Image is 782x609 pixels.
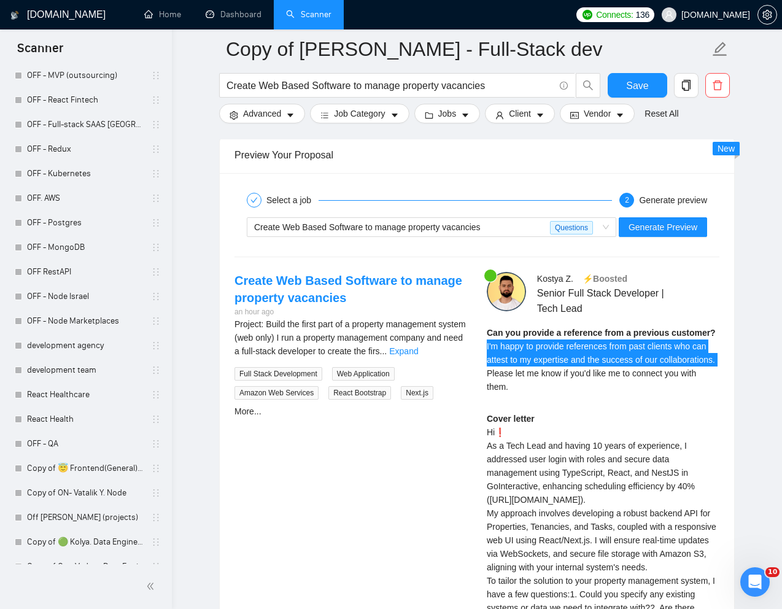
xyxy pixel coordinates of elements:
a: More... [234,406,261,416]
span: Questions [550,221,593,235]
strong: Can you provide a reference from a previous customer? [487,328,716,338]
span: Senior Full Stack Developer | Tech Lead [537,285,683,316]
div: Preview Your Proposal [234,138,719,173]
a: OFF - MongoDB [27,235,144,260]
span: holder [151,414,161,424]
span: 136 [636,8,649,21]
span: delete [706,80,729,91]
button: copy [674,73,699,98]
span: holder [151,144,161,154]
span: holder [151,95,161,105]
span: holder [151,267,161,277]
a: development team [27,358,144,382]
button: setting [757,5,777,25]
a: Reset All [645,107,678,120]
strong: Cover letter [487,414,535,424]
span: Kostya Z . [537,274,573,284]
span: user [495,111,504,120]
span: Project: Build the first part of a property management system (web only) I run a property managem... [234,319,466,356]
input: Search Freelance Jobs... [226,78,554,93]
a: Copy of 🟢 Kolya. Data Engineer - General [27,530,144,554]
span: React Bootstrap [328,386,391,400]
span: holder [151,292,161,301]
span: holder [151,120,161,130]
span: holder [151,316,161,326]
span: bars [320,111,329,120]
img: c1KlPsBsMF3GODfU_H7KM9omajHWWS6ezOBo-K3Px-HuEEPsuq1SjqXh9C5koNVxvv [487,272,526,311]
a: OFF - QA [27,432,144,456]
div: Project: Build the first part of a property management system (web only) I run a property managem... [234,317,467,358]
span: holder [151,365,161,375]
a: OFF RestAPI [27,260,144,284]
span: caret-down [536,111,544,120]
button: userClientcaret-down [485,104,555,123]
span: user [665,10,673,19]
a: OFF - MVP (outsourcing) [27,63,144,88]
div: an hour ago [234,306,467,318]
span: caret-down [616,111,624,120]
span: search [576,80,600,91]
span: holder [151,169,161,179]
span: folder [425,111,433,120]
span: holder [151,341,161,351]
iframe: Intercom live chat [740,567,770,597]
a: homeHome [144,9,181,20]
input: Scanner name... [226,34,710,64]
button: folderJobscaret-down [414,104,481,123]
span: holder [151,464,161,473]
span: Next.js [401,386,433,400]
a: Off [PERSON_NAME] (projects) [27,505,144,530]
img: upwork-logo.png [583,10,592,20]
img: logo [10,6,19,25]
div: Generate preview [639,193,707,208]
a: React Healthcare [27,382,144,407]
a: setting [757,10,777,20]
span: 2 [625,196,629,204]
a: OFF - Node Israel [27,284,144,309]
span: Web Application [332,367,395,381]
span: Scanner [7,39,73,65]
span: edit [712,41,728,57]
span: Client [509,107,531,120]
a: OFF - Full-stack SAAS [GEOGRAPHIC_DATA]|[GEOGRAPHIC_DATA] [27,112,144,137]
span: caret-down [390,111,399,120]
span: Generate Preview [629,220,697,234]
span: Job Category [334,107,385,120]
span: caret-down [286,111,295,120]
span: holder [151,439,161,449]
span: 10 [765,567,780,577]
span: Full Stack Development [234,367,322,381]
span: New [718,144,735,153]
span: holder [151,390,161,400]
span: copy [675,80,698,91]
span: Vendor [584,107,611,120]
a: React Health [27,407,144,432]
button: Generate Preview [619,217,707,237]
a: OFF - Postgres [27,211,144,235]
span: holder [151,193,161,203]
span: I'm happy to provide references from past clients who can attest to my expertise and the success ... [487,341,715,392]
span: ⚡️Boosted [583,274,627,284]
span: double-left [146,580,158,592]
span: Advanced [243,107,281,120]
span: ... [380,346,387,356]
a: Create Web Based Software to manage property vacancies [234,274,462,304]
button: Save [608,73,667,98]
span: holder [151,218,161,228]
button: search [576,73,600,98]
span: Jobs [438,107,457,120]
span: check [250,196,258,204]
a: development agency [27,333,144,358]
div: Select a job [266,193,319,208]
a: Copy of 😇 Frontend(General) | 25+ | [PERSON_NAME] [27,456,144,481]
span: setting [230,111,238,120]
span: holder [151,488,161,498]
a: OFF. AWS [27,186,144,211]
span: holder [151,71,161,80]
span: Amazon Web Services [234,386,319,400]
a: searchScanner [286,9,331,20]
a: OFF - Redux [27,137,144,161]
a: Expand [389,346,418,356]
button: settingAdvancedcaret-down [219,104,305,123]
